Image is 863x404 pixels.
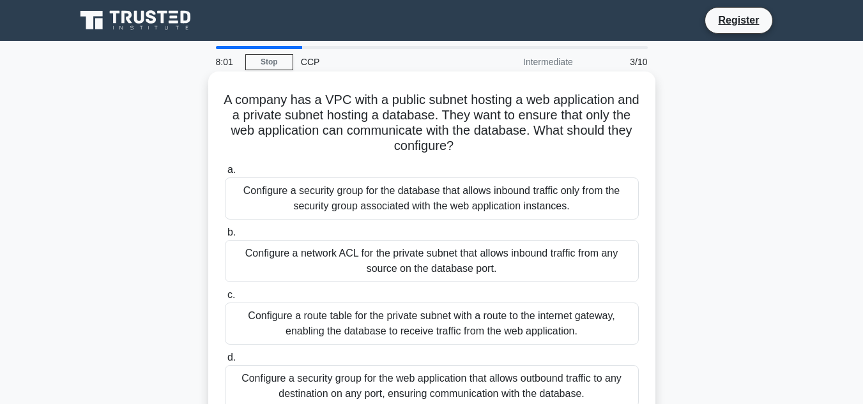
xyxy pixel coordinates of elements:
div: Configure a route table for the private subnet with a route to the internet gateway, enabling the... [225,303,639,345]
a: Stop [245,54,293,70]
a: Register [710,12,767,28]
div: CCP [293,49,469,75]
div: Configure a security group for the database that allows inbound traffic only from the security gr... [225,177,639,220]
div: 8:01 [208,49,245,75]
div: Intermediate [469,49,581,75]
span: d. [227,352,236,363]
div: 3/10 [581,49,655,75]
span: c. [227,289,235,300]
span: a. [227,164,236,175]
div: Configure a network ACL for the private subnet that allows inbound traffic from any source on the... [225,240,639,282]
h5: A company has a VPC with a public subnet hosting a web application and a private subnet hosting a... [224,92,640,154]
span: b. [227,227,236,237]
